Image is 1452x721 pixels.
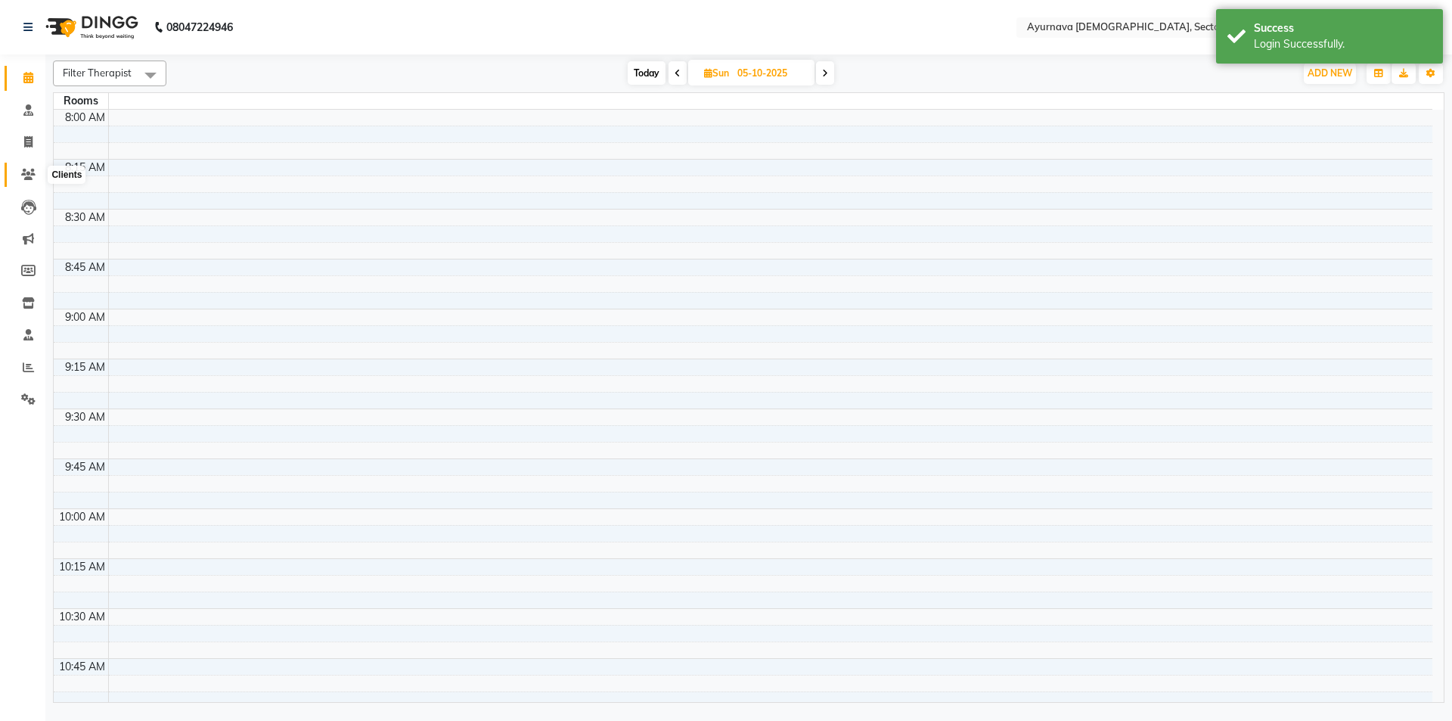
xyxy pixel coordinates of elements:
[1308,67,1352,79] span: ADD NEW
[62,110,108,126] div: 8:00 AM
[1304,63,1356,84] button: ADD NEW
[63,67,132,79] span: Filter Therapist
[62,160,108,176] div: 8:15 AM
[62,259,108,275] div: 8:45 AM
[62,459,108,475] div: 9:45 AM
[56,609,108,625] div: 10:30 AM
[62,409,108,425] div: 9:30 AM
[1254,20,1432,36] div: Success
[628,61,665,85] span: Today
[1254,36,1432,52] div: Login Successfully.
[733,62,808,85] input: 2025-10-05
[48,166,85,184] div: Clients
[56,509,108,525] div: 10:00 AM
[54,93,108,109] div: Rooms
[39,6,142,48] img: logo
[56,659,108,675] div: 10:45 AM
[56,559,108,575] div: 10:15 AM
[700,67,733,79] span: Sun
[166,6,233,48] b: 08047224946
[62,359,108,375] div: 9:15 AM
[62,210,108,225] div: 8:30 AM
[62,309,108,325] div: 9:00 AM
